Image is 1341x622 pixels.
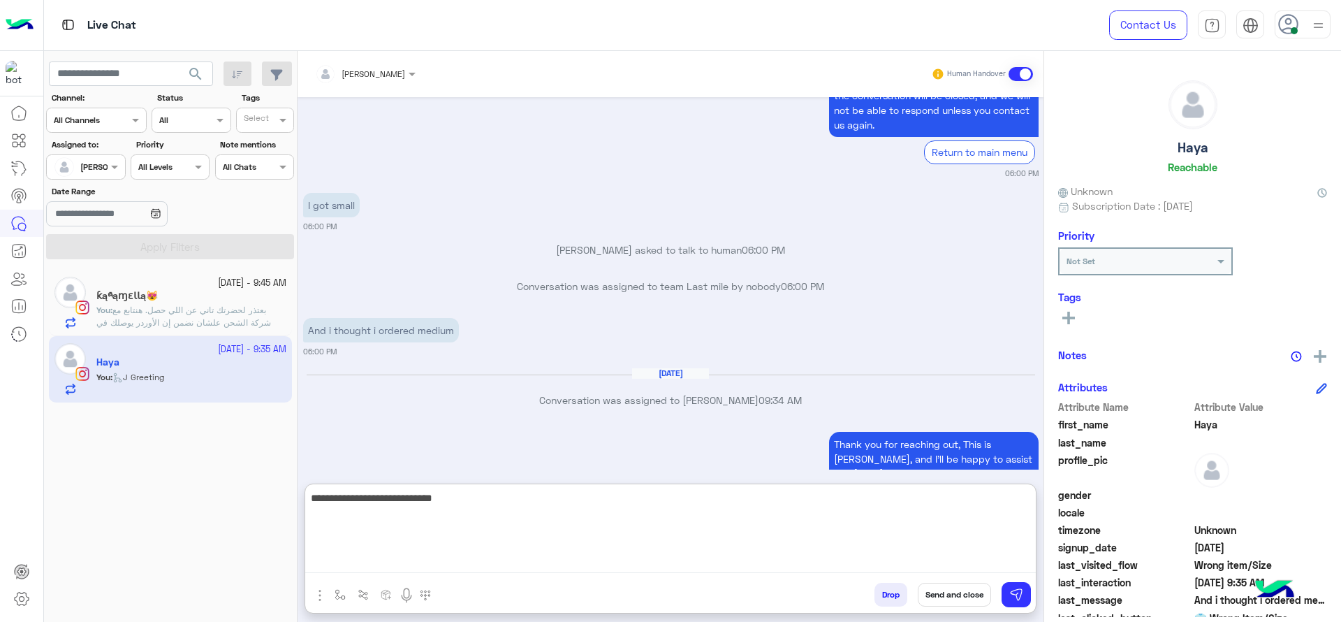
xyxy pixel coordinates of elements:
[96,305,271,340] span: بعتذر لحضرتك تاني عن اللي حصل. هنتابع مع شركة الشحن علشان نضمن إن الأوردر يوصلك في أسرع وقت.🤍
[312,587,328,604] img: send attachment
[1058,488,1192,502] span: gender
[303,193,360,217] p: 22/9/2025, 6:00 PM
[874,583,907,607] button: Drop
[1194,488,1328,502] span: null
[742,244,785,256] span: 06:00 PM
[220,138,292,151] label: Note mentions
[187,66,204,82] span: search
[829,432,1039,486] p: 23/9/2025, 9:35 AM
[1058,558,1192,572] span: last_visited_flow
[1058,291,1327,303] h6: Tags
[1198,10,1226,40] a: tab
[242,92,293,104] label: Tags
[358,589,369,600] img: Trigger scenario
[59,16,77,34] img: tab
[1058,184,1113,198] span: Unknown
[1169,81,1217,129] img: defaultAdmin.png
[1194,575,1328,590] span: 2025-09-23T06:35:15.988Z
[1194,558,1328,572] span: Wrong item/Size
[1058,417,1192,432] span: first_name
[398,587,415,604] img: send voice note
[342,68,405,79] span: [PERSON_NAME]
[179,62,213,92] button: search
[1194,400,1328,414] span: Attribute Value
[375,583,398,606] button: create order
[1109,10,1187,40] a: Contact Us
[632,368,709,378] h6: [DATE]
[54,277,86,308] img: defaultAdmin.png
[96,305,112,315] b: :
[52,92,145,104] label: Channel:
[420,590,431,601] img: make a call
[1058,593,1192,607] span: last_message
[96,290,158,302] h5: ƙąཞąɱɛƖƖą😻
[1194,523,1328,537] span: Unknown
[1067,256,1095,266] b: Not Set
[242,112,269,128] div: Select
[75,301,89,314] img: Instagram
[52,185,208,198] label: Date Range
[947,68,1006,80] small: Human Handover
[157,92,229,104] label: Status
[1072,198,1193,213] span: Subscription Date : [DATE]
[1005,168,1039,179] small: 06:00 PM
[1058,453,1192,485] span: profile_pic
[1194,540,1328,555] span: 2025-05-01T11:31:06.722Z
[303,243,1039,257] p: [PERSON_NAME] asked to talk to human
[352,583,375,606] button: Trigger scenario
[87,16,136,35] p: Live Chat
[1058,540,1192,555] span: signup_date
[218,277,286,290] small: [DATE] - 9:45 AM
[136,138,208,151] label: Priority
[1009,588,1023,602] img: send message
[381,589,392,600] img: create order
[1178,140,1208,156] h5: Haya
[303,279,1039,294] p: Conversation was assigned to team Last mile by nobody
[303,318,459,342] p: 22/9/2025, 6:00 PM
[1314,350,1326,363] img: add
[1058,575,1192,590] span: last_interaction
[1310,17,1327,34] img: profile
[1194,593,1328,607] span: And i thought i ordered medium
[6,61,31,86] img: 317874714732967
[6,10,34,40] img: Logo
[1243,17,1259,34] img: tab
[1058,381,1108,393] h6: Attributes
[52,138,124,151] label: Assigned to:
[303,393,1039,407] p: Conversation was assigned to [PERSON_NAME]
[1250,566,1299,615] img: hulul-logo.png
[1058,505,1192,520] span: locale
[96,305,110,315] span: You
[1058,435,1192,450] span: last_name
[1058,229,1094,242] h6: Priority
[1204,17,1220,34] img: tab
[1291,351,1302,362] img: notes
[1194,453,1229,488] img: defaultAdmin.png
[1058,523,1192,537] span: timezone
[1168,161,1217,173] h6: Reachable
[329,583,352,606] button: select flow
[781,280,824,292] span: 06:00 PM
[303,221,337,232] small: 06:00 PM
[1058,349,1087,361] h6: Notes
[303,346,337,357] small: 06:00 PM
[54,157,74,177] img: defaultAdmin.png
[1058,400,1192,414] span: Attribute Name
[759,394,802,406] span: 09:34 AM
[1194,417,1328,432] span: Haya
[1194,505,1328,520] span: null
[335,589,346,600] img: select flow
[46,234,294,259] button: Apply Filters
[924,140,1035,164] div: Return to main menu
[918,583,991,607] button: Send and close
